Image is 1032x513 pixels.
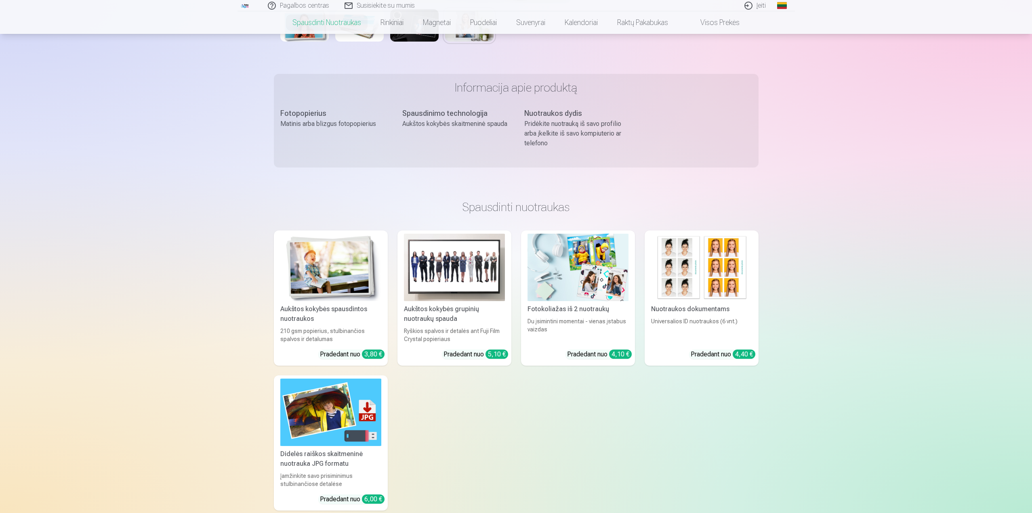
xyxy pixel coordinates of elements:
[648,317,755,343] div: Universalios ID nuotraukos (6 vnt.)
[320,494,385,504] div: Pradedant nuo
[651,234,752,301] img: Nuotraukos dokumentams
[524,108,630,119] div: Nuotraukos dydis
[507,11,555,34] a: Suvenyrai
[402,119,508,129] div: Aukštos kokybės skaitmeninė spauda
[277,327,385,343] div: 210 gsm popierius, stulbinančios spalvos ir detalumas
[401,304,508,324] div: Aukštos kokybės grupinių nuotraukų spauda
[691,350,755,359] div: Pradedant nuo
[280,108,386,119] div: Fotopopierius
[486,350,508,359] div: 5,10 €
[277,472,385,488] div: Įamžinkite savo prisiminimus stulbinančiose detalėse
[241,3,250,8] img: /fa2
[567,350,632,359] div: Pradedant nuo
[524,119,630,148] div: Pridėkite nuotrauką iš savo profilio arba įkelkite iš savo kompiuterio ar telefono
[371,11,413,34] a: Rinkiniai
[528,234,628,301] img: Fotokoliažas iš 2 nuotraukų
[280,80,752,95] h3: Informacija apie produktą
[404,234,505,301] img: Aukštos kokybės grupinių nuotraukų spauda
[280,234,381,301] img: Aukštos kokybės spausdintos nuotraukos
[362,350,385,359] div: 3,80 €
[274,375,388,511] a: Didelės raiškos skaitmeninė nuotrauka JPG formatuDidelės raiškos skaitmeninė nuotrauka JPG format...
[733,350,755,359] div: 4,40 €
[283,11,371,34] a: Spausdinti nuotraukas
[524,304,632,314] div: Fotokoliažas iš 2 nuotraukų
[645,230,759,366] a: Nuotraukos dokumentamsNuotraukos dokumentamsUniversalios ID nuotraukos (6 vnt.)Pradedant nuo 4,40 €
[280,379,381,446] img: Didelės raiškos skaitmeninė nuotrauka JPG formatu
[402,108,508,119] div: Spausdinimo technologija
[555,11,607,34] a: Kalendoriai
[521,230,635,366] a: Fotokoliažas iš 2 nuotraukųFotokoliažas iš 2 nuotraukųDu įsimintini momentai - vienas įstabus vai...
[397,230,511,366] a: Aukštos kokybės grupinių nuotraukų spaudaAukštos kokybės grupinių nuotraukų spaudaRyškios spalvos...
[277,304,385,324] div: Aukštos kokybės spausdintos nuotraukos
[413,11,460,34] a: Magnetai
[362,494,385,504] div: 6,00 €
[280,200,752,214] h3: Spausdinti nuotraukas
[524,317,632,343] div: Du įsimintini momentai - vienas įstabus vaizdas
[401,327,508,343] div: Ryškios spalvos ir detalės ant Fuji Film Crystal popieriaus
[678,11,749,34] a: Visos prekės
[443,350,508,359] div: Pradedant nuo
[280,119,386,129] div: Matinis arba blizgus fotopopierius
[607,11,678,34] a: Raktų pakabukas
[648,304,755,314] div: Nuotraukos dokumentams
[274,230,388,366] a: Aukštos kokybės spausdintos nuotraukos Aukštos kokybės spausdintos nuotraukos210 gsm popierius, s...
[609,350,632,359] div: 4,10 €
[320,350,385,359] div: Pradedant nuo
[277,449,385,469] div: Didelės raiškos skaitmeninė nuotrauka JPG formatu
[460,11,507,34] a: Puodeliai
